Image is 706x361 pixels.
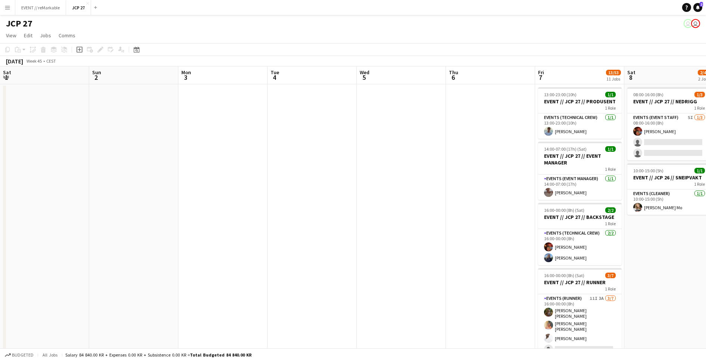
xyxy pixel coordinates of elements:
span: 10:00-15:00 (5h) [633,168,663,173]
span: 08:00-16:00 (8h) [633,92,663,97]
span: 1 Role [694,181,705,187]
span: Sat [627,69,635,76]
h3: EVENT // JCP 27 // EVENT MANAGER [538,153,622,166]
span: Budgeted [12,352,34,358]
span: Mon [181,69,191,76]
app-card-role: Events (Event Manager)1/114:00-07:00 (17h)[PERSON_NAME] [538,175,622,200]
app-job-card: 14:00-07:00 (17h) (Sat)1/1EVENT // JCP 27 // EVENT MANAGER1 RoleEvents (Event Manager)1/114:00-07... [538,142,622,200]
a: Edit [21,31,35,40]
button: Budgeted [4,351,35,359]
app-job-card: 13:00-23:00 (10h)1/1EVENT // JCP 27 // PRODUSENT1 RoleEvents (Technical Crew)1/113:00-23:00 (10h)... [538,87,622,139]
app-user-avatar: Mille Jacobsen [691,19,700,28]
span: 14:00-07:00 (17h) (Sat) [544,146,587,152]
span: 7 [537,73,544,82]
span: 1 Role [605,105,616,111]
div: Salary 84 840.00 KR + Expenses 0.00 KR + Subsistence 0.00 KR = [65,352,252,358]
span: Week 45 [25,58,43,64]
span: Tue [271,69,279,76]
span: 1 [2,73,11,82]
a: Jobs [37,31,54,40]
div: 11 Jobs [606,76,621,82]
span: 8 [626,73,635,82]
span: 4 [269,73,279,82]
a: 2 [693,3,702,12]
app-user-avatar: Mille Jacobsen [684,19,693,28]
span: 2 [91,73,101,82]
span: 13:00-23:00 (10h) [544,92,577,97]
span: Thu [449,69,458,76]
span: All jobs [41,352,59,358]
span: 16:00-00:00 (8h) (Sat) [544,207,584,213]
span: 2 [700,2,703,7]
span: 16:00-00:00 (8h) (Sat) [544,273,584,278]
h1: JCP 27 [6,18,32,29]
span: 5 [359,73,369,82]
span: 1/3 [694,92,705,97]
div: CEST [46,58,56,64]
span: 1 Role [605,166,616,172]
span: 1 Role [605,221,616,226]
button: JCP 27 [66,0,91,15]
button: EVENT // reMarkable [15,0,66,15]
app-job-card: 16:00-00:00 (8h) (Sat)2/2EVENT // JCP 27 // BACKSTAGE1 RoleEvents (Technical Crew)2/216:00-00:00 ... [538,203,622,265]
span: Jobs [40,32,51,39]
span: 3/7 [605,273,616,278]
span: Comms [59,32,75,39]
span: Wed [360,69,369,76]
span: Sun [92,69,101,76]
span: 2/2 [605,207,616,213]
span: 1/1 [694,168,705,173]
span: 6 [448,73,458,82]
span: 13/53 [606,70,621,75]
span: View [6,32,16,39]
app-card-role: Events (Technical Crew)1/113:00-23:00 (10h)[PERSON_NAME] [538,113,622,139]
a: Comms [56,31,78,40]
h3: EVENT // JCP 27 // PRODUSENT [538,98,622,105]
span: Fri [538,69,544,76]
span: 1 Role [694,105,705,111]
div: [DATE] [6,57,23,65]
a: View [3,31,19,40]
span: 1/1 [605,146,616,152]
span: 1 Role [605,286,616,292]
h3: EVENT // JCP 27 // BACKSTAGE [538,214,622,220]
span: Total Budgeted 84 840.00 KR [190,352,252,358]
app-card-role: Events (Technical Crew)2/216:00-00:00 (8h)[PERSON_NAME][PERSON_NAME] [538,229,622,265]
h3: EVENT // JCP 27 // RUNNER [538,279,622,286]
span: 1/1 [605,92,616,97]
span: Sat [3,69,11,76]
span: 3 [180,73,191,82]
span: Edit [24,32,32,39]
